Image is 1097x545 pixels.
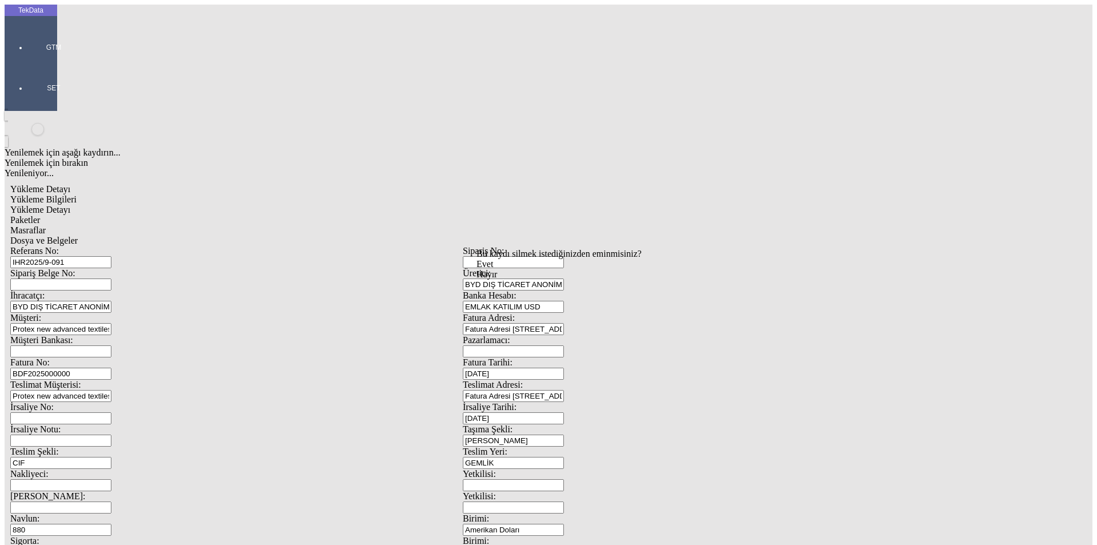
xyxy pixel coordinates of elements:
span: GTM [37,43,71,52]
div: Yenileniyor... [5,168,921,178]
div: Evet [477,259,642,269]
span: Teslim Şekli: [10,447,59,456]
span: Yükleme Bilgileri [10,194,77,204]
div: Yenilemek için bırakın [5,158,921,168]
span: Yetkilisi: [463,491,496,501]
span: Teslimat Adresi: [463,380,523,389]
span: Müşteri Bankası: [10,335,73,345]
span: İhracatçı: [10,291,45,300]
span: Referans No: [10,246,59,256]
span: Birimi: [463,514,489,523]
span: Banka Hesabı: [463,291,517,300]
span: İrsaliye No: [10,402,54,412]
span: Müşteri: [10,313,41,323]
span: Yükleme Detayı [10,184,70,194]
div: Bu kaydı silmek istediğinizden eminmisiniz? [477,249,642,259]
span: Evet [477,259,493,269]
span: Sipariş Belge No: [10,268,75,278]
span: İrsaliye Notu: [10,424,61,434]
span: Yükleme Detayı [10,205,70,214]
span: [PERSON_NAME]: [10,491,86,501]
span: Fatura Adresi: [463,313,515,323]
div: Hayır [477,269,642,280]
span: Taşıma Şekli: [463,424,513,434]
span: Yetkilisi: [463,469,496,479]
span: Nakliyeci: [10,469,49,479]
span: İrsaliye Tarihi: [463,402,517,412]
span: Dosya ve Belgeler [10,236,78,245]
span: Teslimat Müşterisi: [10,380,81,389]
span: Fatura No: [10,357,50,367]
span: Üretici: [463,268,491,278]
span: Fatura Tarihi: [463,357,513,367]
span: Paketler [10,215,40,225]
div: Yenilemek için aşağı kaydırın... [5,148,921,158]
span: Navlun: [10,514,40,523]
span: Masraflar [10,225,46,235]
span: Pazarlamacı: [463,335,510,345]
span: Hayır [477,269,497,279]
span: SET [37,83,71,93]
span: Sipariş No: [463,246,504,256]
span: Teslim Yeri: [463,447,507,456]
